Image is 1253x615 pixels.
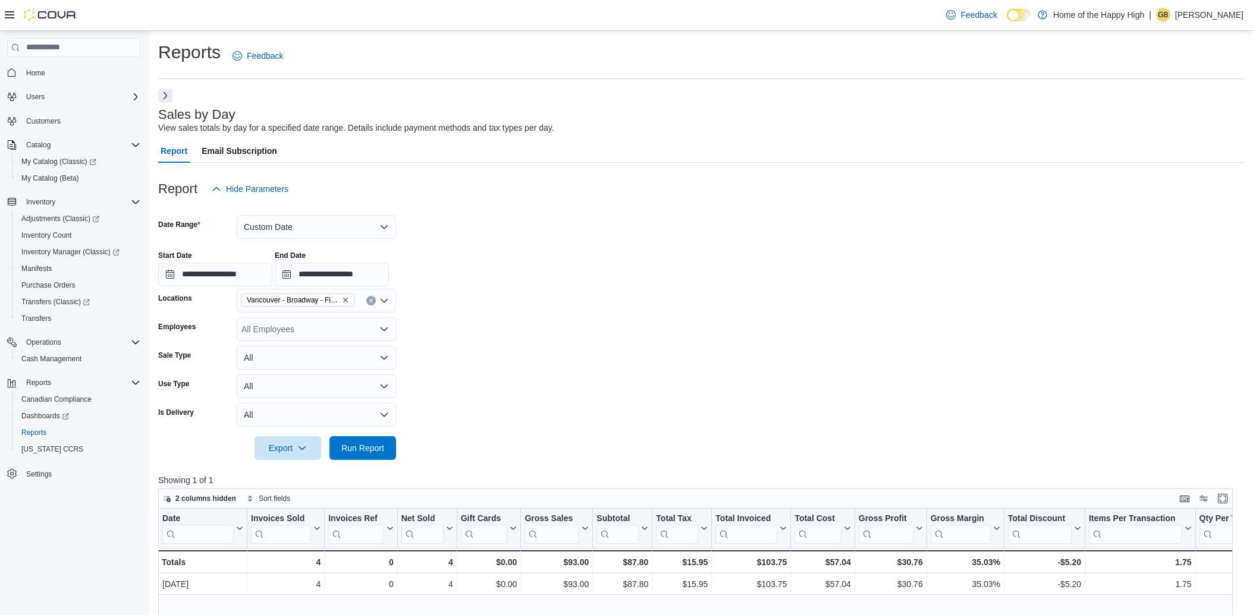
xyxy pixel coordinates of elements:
div: Total Cost [794,513,841,524]
span: Inventory [26,197,55,207]
div: 0 [328,577,393,591]
div: Gift Card Sales [461,513,508,543]
div: $15.95 [656,577,708,591]
span: My Catalog (Beta) [21,174,79,183]
button: Subtotal [596,513,648,543]
button: Cash Management [12,351,145,367]
span: Washington CCRS [17,442,140,456]
span: Inventory Count [21,231,72,240]
button: Total Tax [656,513,708,543]
button: Remove Vancouver - Broadway - Fire & Flower from selection in this group [342,297,349,304]
button: Catalog [2,137,145,153]
a: Home [21,66,50,80]
button: Enter fullscreen [1216,491,1230,506]
div: Total Discount [1008,513,1072,524]
div: Invoices Ref [328,513,384,543]
span: Export [262,436,314,460]
div: 4 [401,555,453,569]
div: Date [162,513,234,543]
span: Transfers (Classic) [21,297,90,307]
div: $103.75 [715,577,787,591]
div: Totals [162,555,243,569]
button: Inventory Count [12,227,145,244]
p: Showing 1 of 1 [158,474,1243,486]
span: 2 columns hidden [175,494,236,503]
label: Is Delivery [158,408,194,417]
div: 1.75 [1089,555,1192,569]
a: [US_STATE] CCRS [17,442,88,456]
div: -$5.20 [1008,577,1081,591]
span: Cash Management [17,352,140,366]
div: Net Sold [401,513,444,524]
span: Transfers [21,314,51,323]
button: Invoices Sold [251,513,321,543]
button: Settings [2,465,145,482]
div: Total Tax [656,513,698,543]
span: Report [161,139,187,163]
button: Transfers [12,310,145,327]
button: Users [2,89,145,105]
a: Cash Management [17,352,86,366]
span: Canadian Compliance [21,395,92,404]
span: Users [21,90,140,104]
div: $30.76 [859,555,923,569]
span: Feedback [960,9,997,21]
span: Catalog [26,140,51,150]
label: End Date [275,251,306,260]
a: Feedback [941,3,1001,27]
button: Total Invoiced [715,513,787,543]
button: Gift Cards [461,513,517,543]
button: My Catalog (Beta) [12,170,145,187]
a: Transfers [17,311,56,326]
a: Settings [21,467,56,481]
div: Invoices Sold [251,513,311,524]
button: Inventory [2,194,145,210]
div: Total Invoiced [715,513,777,543]
span: Hide Parameters [226,183,288,195]
button: Operations [2,334,145,351]
span: Reports [21,376,140,390]
span: Canadian Compliance [17,392,140,406]
span: Transfers (Classic) [17,295,140,309]
button: All [237,346,396,370]
span: Purchase Orders [17,278,140,292]
div: Subtotal [596,513,639,524]
div: $0.00 [461,555,517,569]
span: Reports [17,425,140,440]
div: Gross Margin [931,513,991,524]
span: Inventory Count [17,228,140,242]
div: Gross Sales [525,513,579,543]
button: Canadian Compliance [12,391,145,408]
button: All [237,403,396,427]
label: Employees [158,322,196,332]
button: Open list of options [379,324,389,334]
a: Reports [17,425,51,440]
span: Settings [21,466,140,481]
span: Sort fields [259,494,290,503]
div: 35.03% [931,577,1000,591]
span: Reports [26,378,51,387]
h1: Reports [158,40,221,64]
nav: Complex example [7,59,140,513]
a: Inventory Manager (Classic) [17,245,124,259]
button: Net Sold [401,513,453,543]
button: Reports [2,374,145,391]
a: Feedback [228,44,288,68]
label: Locations [158,294,192,303]
label: Start Date [158,251,192,260]
button: Clear input [366,296,376,305]
a: Inventory Count [17,228,77,242]
span: Settings [26,469,52,479]
button: Operations [21,335,66,349]
div: Items Per Transaction [1089,513,1182,543]
button: Reports [21,376,56,390]
span: My Catalog (Classic) [17,154,140,169]
button: Open list of options [379,296,389,305]
a: Transfers (Classic) [17,295,95,309]
span: GB [1158,8,1168,22]
div: $103.75 [715,555,787,569]
a: Adjustments (Classic) [12,210,145,227]
p: [PERSON_NAME] [1175,8,1243,22]
span: [US_STATE] CCRS [21,444,83,454]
